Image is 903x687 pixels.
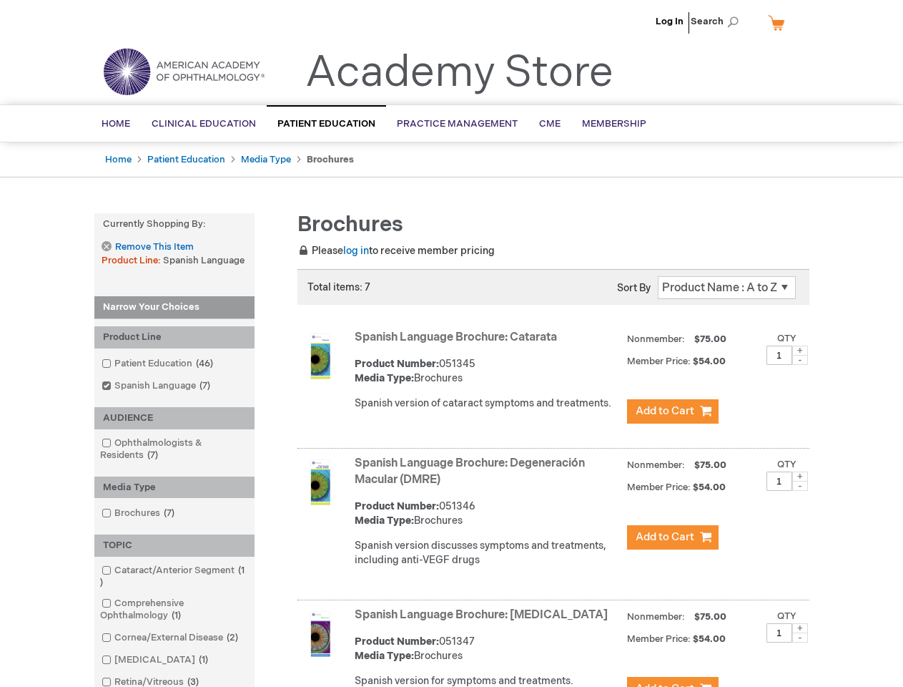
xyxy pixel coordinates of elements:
span: Remove This Item [115,240,194,254]
a: Brochures7 [98,507,180,520]
span: $75.00 [692,611,729,623]
input: Qty [766,623,792,643]
div: Spanish version of cataract symptoms and treatments. [355,396,620,411]
span: Patient Education [277,118,375,130]
span: Clinical Education [152,118,256,130]
span: Add to Cart [636,530,694,544]
div: AUDIENCE [94,407,255,429]
a: Patient Education [147,154,225,165]
strong: Member Price: [627,633,691,645]
input: Qty [766,346,792,365]
span: Total items: 7 [307,281,370,293]
span: $54.00 [693,633,728,645]
a: [MEDICAL_DATA]1 [98,653,214,667]
span: Practice Management [397,118,518,130]
div: Product Line [94,326,255,349]
span: 46 [192,358,217,369]
a: Spanish Language Brochure: [MEDICAL_DATA] [355,608,608,622]
span: 1 [195,654,212,666]
a: log in [343,245,369,257]
span: 7 [160,507,178,519]
span: Home [102,118,130,130]
span: $54.00 [693,356,728,367]
input: Qty [766,472,792,491]
strong: Media Type: [355,372,414,384]
a: Cataract/Anterior Segment1 [98,564,251,590]
button: Add to Cart [627,525,719,550]
label: Sort By [617,282,651,294]
a: Spanish Language7 [98,379,216,393]
a: Remove This Item [102,241,193,253]
a: Log In [656,16,684,27]
span: $75.00 [692,333,729,345]
strong: Narrow Your Choices [94,296,255,319]
span: Membership [582,118,646,130]
span: 1 [100,565,245,588]
div: Spanish version discusses symptoms and treatments, including anti-VEGF drugs [355,539,620,567]
strong: Media Type: [355,515,414,527]
a: Ophthalmologists & Residents7 [98,437,251,462]
strong: Media Type: [355,650,414,662]
span: Please to receive member pricing [297,245,495,257]
a: Home [105,154,132,165]
strong: Nonmember: [627,457,685,474]
strong: Product Number: [355,500,439,512]
a: Academy Store [305,47,613,99]
strong: Nonmember: [627,331,685,349]
a: Cornea/External Disease2 [98,631,244,645]
label: Qty [777,459,796,470]
strong: Member Price: [627,482,691,493]
button: Add to Cart [627,399,719,424]
span: $54.00 [693,482,728,493]
img: Spanish Language Brochure: Catarata [297,333,343,379]
strong: Currently Shopping by: [94,213,255,235]
div: 051345 Brochures [355,357,620,386]
div: 051347 Brochures [355,635,620,663]
img: Spanish Language Brochure: Degeneración Macular (DMRE) [297,459,343,505]
a: Media Type [241,154,291,165]
span: Product Line [102,255,163,266]
span: Search [691,7,745,36]
strong: Member Price: [627,356,691,367]
strong: Product Number: [355,358,439,370]
span: Spanish Language [163,255,245,266]
strong: Brochures [307,154,354,165]
label: Qty [777,610,796,622]
span: 7 [144,449,162,461]
div: 051346 Brochures [355,500,620,528]
div: Media Type [94,477,255,499]
span: $75.00 [692,459,729,471]
span: 1 [168,610,184,621]
span: 2 [223,632,242,643]
div: TOPIC [94,535,255,557]
a: Patient Education46 [98,357,219,371]
a: Spanish Language Brochure: Catarata [355,331,557,344]
label: Qty [777,333,796,344]
a: Comprehensive Ophthalmology1 [98,597,251,623]
a: Spanish Language Brochure: Degeneración Macular (DMRE) [355,457,585,487]
span: Add to Cart [636,404,694,418]
strong: Product Number: [355,635,439,648]
span: Brochures [297,212,403,238]
span: CME [539,118,561,130]
span: 7 [196,380,214,391]
img: Spanish Language Brochure: Glaucoma [297,611,343,657]
strong: Nonmember: [627,608,685,626]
